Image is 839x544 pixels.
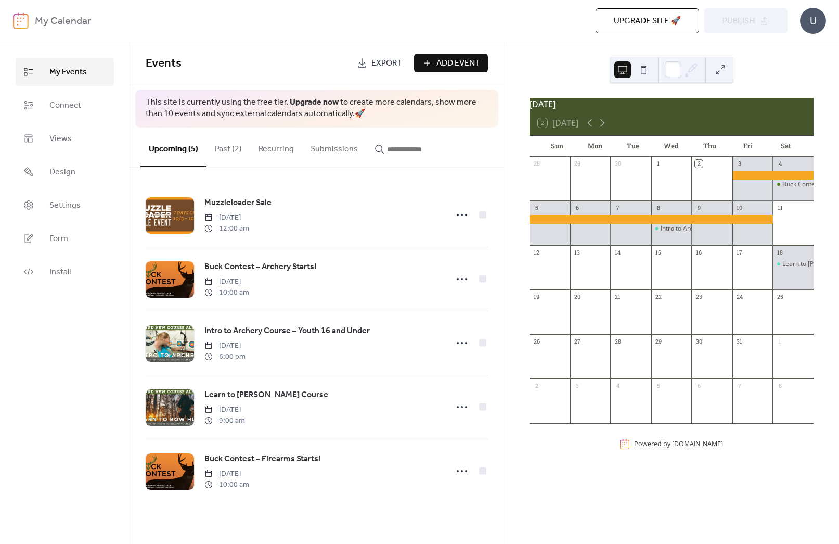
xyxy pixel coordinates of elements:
[16,158,114,186] a: Design
[767,136,805,157] div: Sat
[204,351,246,362] span: 6:00 pm
[533,337,540,345] div: 26
[614,136,652,157] div: Tue
[654,337,662,345] div: 29
[530,215,773,224] div: Muzzleloader Sale
[533,248,540,256] div: 12
[614,382,622,389] div: 4
[204,212,249,223] span: [DATE]
[800,8,826,34] div: U
[654,160,662,168] div: 1
[729,136,767,157] div: Fri
[140,128,206,167] button: Upcoming (5)
[614,160,622,168] div: 30
[735,248,743,256] div: 17
[614,15,681,28] span: Upgrade site 🚀
[576,136,614,157] div: Mon
[49,99,81,112] span: Connect
[695,248,703,256] div: 16
[596,8,699,33] button: Upgrade site 🚀
[538,136,576,157] div: Sun
[735,293,743,301] div: 24
[204,453,321,465] span: Buck Contest – Firearms Starts!
[732,171,814,180] div: Muzzleloader Sale
[204,404,245,415] span: [DATE]
[349,54,410,72] a: Export
[573,293,581,301] div: 20
[204,223,249,234] span: 12:00 am
[661,224,792,233] div: Intro to Archery Course – Youth 16 and Under
[206,128,250,166] button: Past (2)
[695,293,703,301] div: 23
[204,452,321,466] a: Buck Contest – Firearms Starts!
[776,337,784,345] div: 1
[695,337,703,345] div: 30
[146,97,488,120] span: This site is currently using the free tier. to create more calendars, show more than 10 events an...
[776,248,784,256] div: 18
[533,204,540,212] div: 5
[530,98,814,110] div: [DATE]
[691,136,729,157] div: Thu
[49,266,71,279] span: Install
[735,204,743,212] div: 10
[651,224,692,233] div: Intro to Archery Course – Youth 16 and Under
[654,204,662,212] div: 8
[204,340,246,351] span: [DATE]
[204,324,370,338] a: Intro to Archery Course – Youth 16 and Under
[773,260,814,269] div: Learn to Hunt Course
[290,94,339,110] a: Upgrade now
[573,337,581,345] div: 27
[573,382,581,389] div: 3
[654,382,662,389] div: 5
[204,197,272,209] span: Muzzleloader Sale
[776,293,784,301] div: 25
[35,11,91,31] b: My Calendar
[573,204,581,212] div: 6
[16,91,114,119] a: Connect
[204,261,317,273] span: Buck Contest – Archery Starts!
[735,382,743,389] div: 7
[776,160,784,168] div: 4
[573,160,581,168] div: 29
[16,224,114,252] a: Form
[573,248,581,256] div: 13
[49,199,81,212] span: Settings
[16,191,114,219] a: Settings
[654,248,662,256] div: 15
[204,287,249,298] span: 10:00 am
[371,57,402,70] span: Export
[49,166,75,179] span: Design
[614,204,622,212] div: 7
[146,52,182,75] span: Events
[302,128,366,166] button: Submissions
[533,382,540,389] div: 2
[204,276,249,287] span: [DATE]
[16,124,114,153] a: Views
[436,57,480,70] span: Add Event
[204,388,328,402] a: Learn to [PERSON_NAME] Course
[49,233,68,245] span: Form
[654,293,662,301] div: 22
[735,337,743,345] div: 31
[695,204,703,212] div: 9
[49,66,87,79] span: My Events
[533,293,540,301] div: 19
[695,382,703,389] div: 6
[773,180,814,189] div: Buck Contest – Archery Starts!
[49,133,72,145] span: Views
[16,58,114,86] a: My Events
[414,54,488,72] button: Add Event
[204,415,245,426] span: 9:00 am
[776,204,784,212] div: 11
[614,293,622,301] div: 21
[204,196,272,210] a: Muzzleloader Sale
[614,248,622,256] div: 14
[614,337,622,345] div: 28
[672,440,723,449] a: [DOMAIN_NAME]
[204,325,370,337] span: Intro to Archery Course – Youth 16 and Under
[695,160,703,168] div: 2
[735,160,743,168] div: 3
[204,479,249,490] span: 10:00 am
[204,389,328,401] span: Learn to [PERSON_NAME] Course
